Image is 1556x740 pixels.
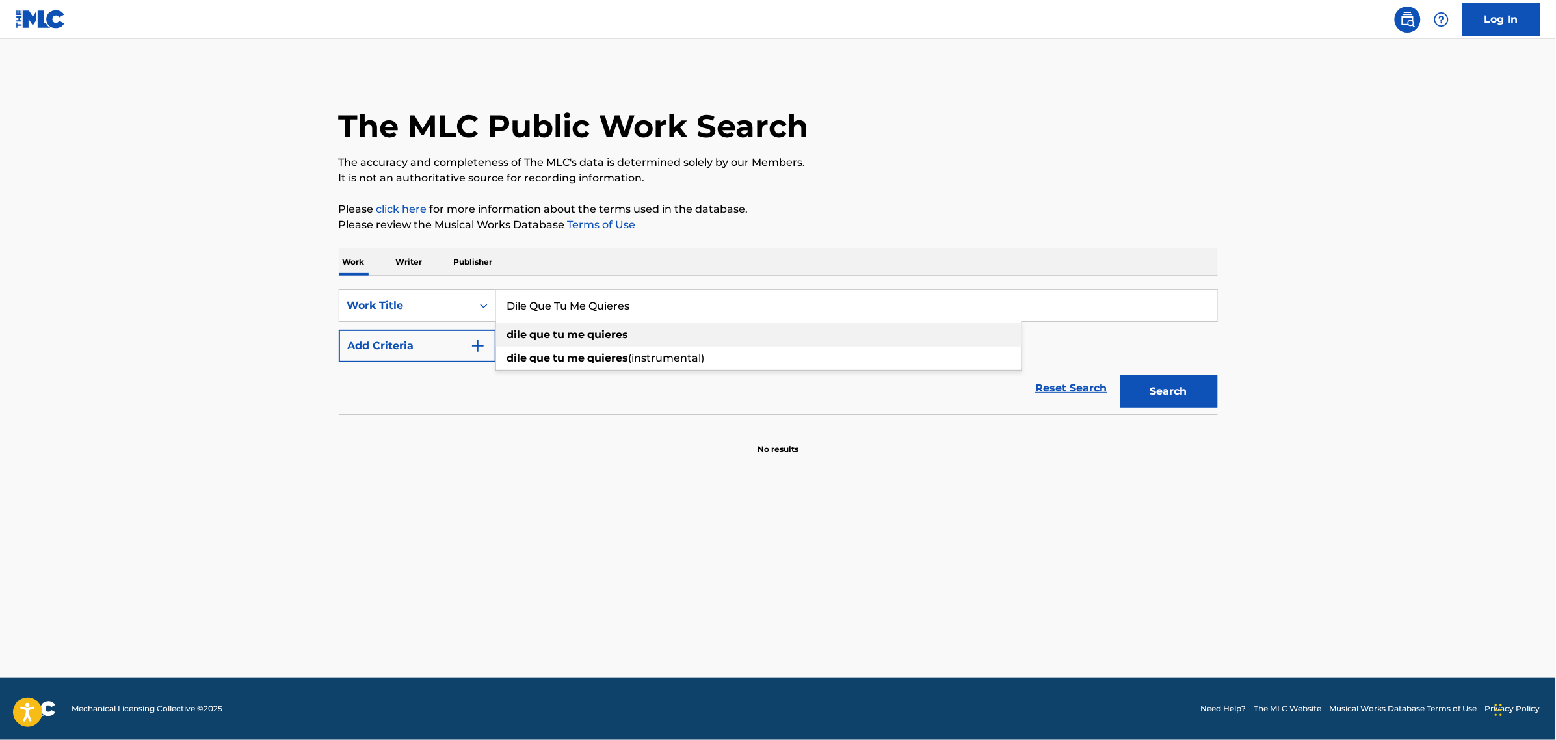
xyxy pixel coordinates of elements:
[450,248,497,276] p: Publisher
[1395,7,1421,33] a: Public Search
[1462,3,1540,36] a: Log In
[347,298,464,313] div: Work Title
[1254,703,1322,715] a: The MLC Website
[1330,703,1477,715] a: Musical Works Database Terms of Use
[1429,7,1455,33] div: Help
[565,218,636,231] a: Terms of Use
[568,328,585,341] strong: me
[507,328,527,341] strong: dile
[339,289,1218,414] form: Search Form
[553,328,565,341] strong: tu
[588,328,629,341] strong: quieres
[629,352,705,364] span: (instrumental)
[339,248,369,276] p: Work
[1029,374,1114,403] a: Reset Search
[339,202,1218,217] p: Please for more information about the terms used in the database.
[339,330,496,362] button: Add Criteria
[1201,703,1246,715] a: Need Help?
[588,352,629,364] strong: quieres
[758,428,798,455] p: No results
[1120,375,1218,408] button: Search
[1434,12,1449,27] img: help
[530,328,551,341] strong: que
[470,338,486,354] img: 9d2ae6d4665cec9f34b9.svg
[568,352,585,364] strong: me
[1400,12,1416,27] img: search
[16,10,66,29] img: MLC Logo
[1491,678,1556,740] iframe: Chat Widget
[339,217,1218,233] p: Please review the Musical Works Database
[1485,703,1540,715] a: Privacy Policy
[553,352,565,364] strong: tu
[530,352,551,364] strong: que
[376,203,427,215] a: click here
[507,352,527,364] strong: dile
[1495,691,1503,730] div: Drag
[339,155,1218,170] p: The accuracy and completeness of The MLC's data is determined solely by our Members.
[72,703,222,715] span: Mechanical Licensing Collective © 2025
[339,170,1218,186] p: It is not an authoritative source for recording information.
[16,701,56,717] img: logo
[339,107,809,146] h1: The MLC Public Work Search
[392,248,427,276] p: Writer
